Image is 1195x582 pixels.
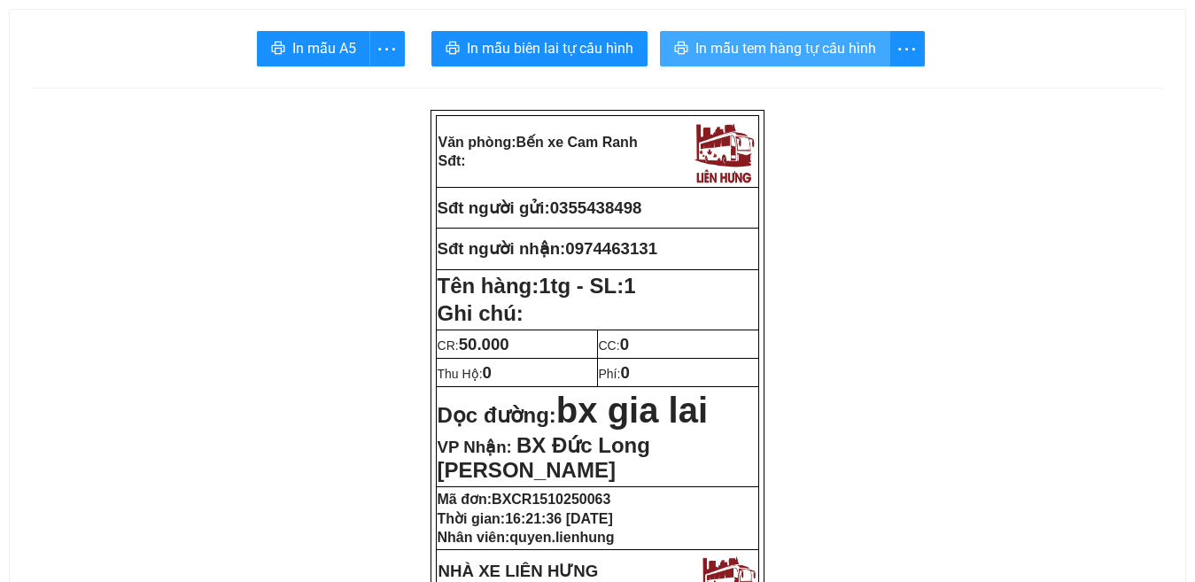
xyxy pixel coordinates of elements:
[438,153,466,168] strong: Sđt:
[438,530,615,545] strong: Nhân viên:
[438,511,613,526] strong: Thời gian:
[438,367,492,381] span: Thu Hộ:
[271,41,285,58] span: printer
[438,239,566,258] strong: Sđt người nhận:
[459,335,509,353] span: 50.000
[369,31,405,66] button: more
[446,41,460,58] span: printer
[889,31,925,66] button: more
[438,301,524,325] span: Ghi chú:
[438,338,509,353] span: CR:
[438,562,599,580] strong: NHÀ XE LIÊN HƯNG
[492,492,610,507] span: BXCR1510250063
[620,335,629,353] span: 0
[467,37,633,59] span: In mẫu biên lai tự cấu hình
[890,38,924,60] span: more
[565,239,657,258] span: 0974463131
[516,135,638,150] span: Bến xe Cam Ranh
[620,363,629,382] span: 0
[257,31,370,66] button: printerIn mẫu A5
[599,338,630,353] span: CC:
[438,135,638,150] strong: Văn phòng:
[660,31,890,66] button: printerIn mẫu tem hàng tự cấu hình
[550,198,642,217] span: 0355438498
[505,511,613,526] span: 16:21:36 [DATE]
[438,438,512,456] span: VP Nhận:
[674,41,688,58] span: printer
[483,363,492,382] span: 0
[599,367,630,381] span: Phí:
[556,391,708,430] span: bx gia lai
[624,274,635,298] span: 1
[690,118,757,185] img: logo
[431,31,648,66] button: printerIn mẫu biên lai tự cấu hình
[539,274,635,298] span: 1tg - SL:
[370,38,404,60] span: more
[292,37,356,59] span: In mẫu A5
[438,274,636,298] strong: Tên hàng:
[509,530,614,545] span: quyen.lienhung
[438,433,650,482] span: BX Đức Long [PERSON_NAME]
[695,37,876,59] span: In mẫu tem hàng tự cấu hình
[438,198,550,217] strong: Sđt người gửi:
[438,403,709,427] strong: Dọc đường:
[438,492,611,507] strong: Mã đơn:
